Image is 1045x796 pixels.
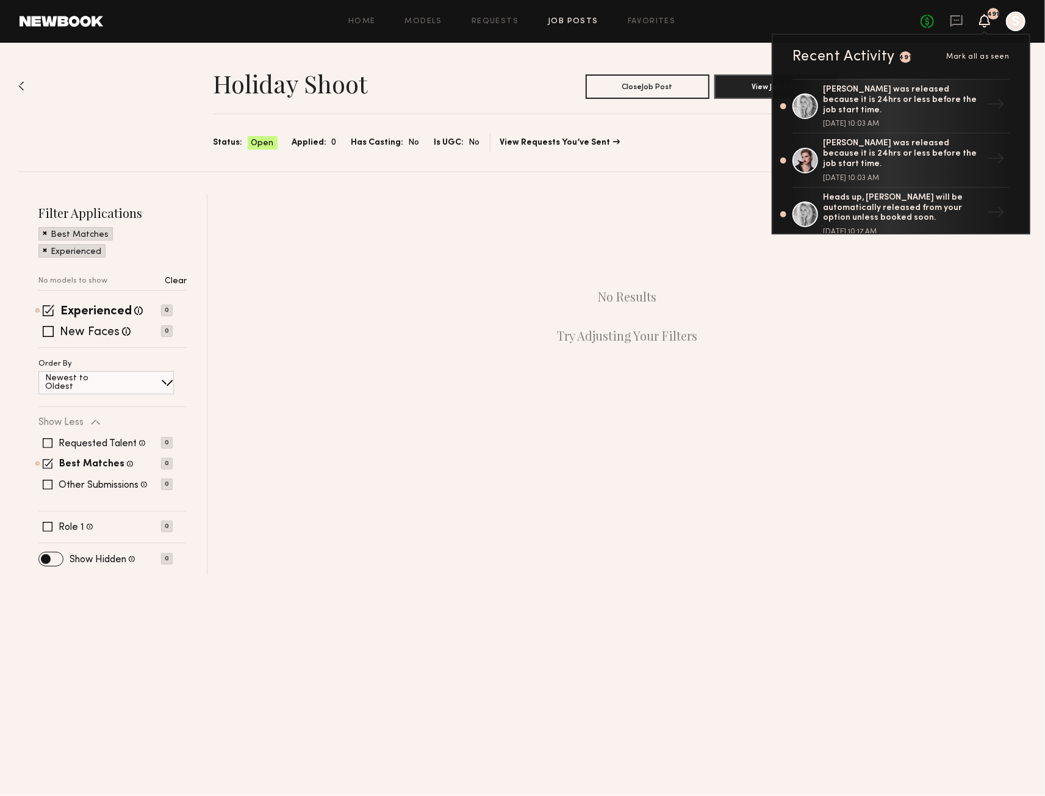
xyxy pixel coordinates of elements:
[792,188,1010,242] a: Heads up, [PERSON_NAME] will be automatically released from your option unless booked soon.[DATE]...
[1006,12,1025,31] a: S
[251,137,274,150] span: Open
[161,553,173,565] p: 0
[161,479,173,490] p: 0
[548,18,598,26] a: Job Posts
[500,139,620,147] a: View Requests You’ve Sent
[332,136,337,150] span: 0
[472,18,519,26] a: Requests
[38,204,187,221] h2: Filter Applications
[982,145,1010,176] div: →
[823,139,982,169] div: [PERSON_NAME] was released because it is 24hrs or less before the job start time.
[982,198,1010,230] div: →
[557,328,697,343] p: Try Adjusting Your Filters
[792,49,895,64] div: Recent Activity
[59,460,124,469] label: Best Matches
[988,11,1000,18] div: 491
[469,136,480,150] span: No
[586,74,709,99] button: CloseJob Post
[161,325,173,337] p: 0
[38,418,84,427] p: Show Less
[823,85,982,115] div: [PERSON_NAME] was released because it is 24hrs or less before the job start time.
[946,53,1010,60] span: Mark all as seen
[823,193,982,223] div: Heads up, [PERSON_NAME] will be automatically released from your option unless booked soon.
[823,228,982,236] div: [DATE] 10:17 AM
[161,305,173,316] p: 0
[351,136,404,150] span: Has Casting:
[70,555,126,565] label: Show Hidden
[714,74,838,99] button: View Job Post
[792,134,1010,187] a: [PERSON_NAME] was released because it is 24hrs or less before the job start time.[DATE] 10:03 AM→
[823,120,982,128] div: [DATE] 10:03 AM
[214,136,243,150] span: Status:
[982,90,1010,122] div: →
[792,79,1010,134] a: [PERSON_NAME] was released because it is 24hrs or less before the job start time.[DATE] 10:03 AM→
[409,136,420,150] span: No
[823,175,982,182] div: [DATE] 10:03 AM
[45,374,118,391] p: Newest to Oldest
[214,68,368,99] h1: Holiday Shoot
[38,277,107,285] p: No models to show
[161,458,173,469] p: 0
[60,306,132,318] label: Experienced
[38,360,72,368] p: Order By
[59,480,138,490] label: Other Submissions
[292,136,327,150] span: Applied:
[51,248,101,256] p: Experienced
[59,439,137,449] label: Requested Talent
[434,136,464,150] span: Is UGC:
[899,54,913,61] div: 491
[165,277,187,286] p: Clear
[161,521,173,532] p: 0
[628,18,676,26] a: Favorites
[161,437,173,449] p: 0
[405,18,442,26] a: Models
[60,327,120,339] label: New Faces
[51,231,109,239] p: Best Matches
[598,289,656,304] p: No Results
[348,18,376,26] a: Home
[18,81,24,91] img: Back to previous page
[59,523,84,532] label: Role 1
